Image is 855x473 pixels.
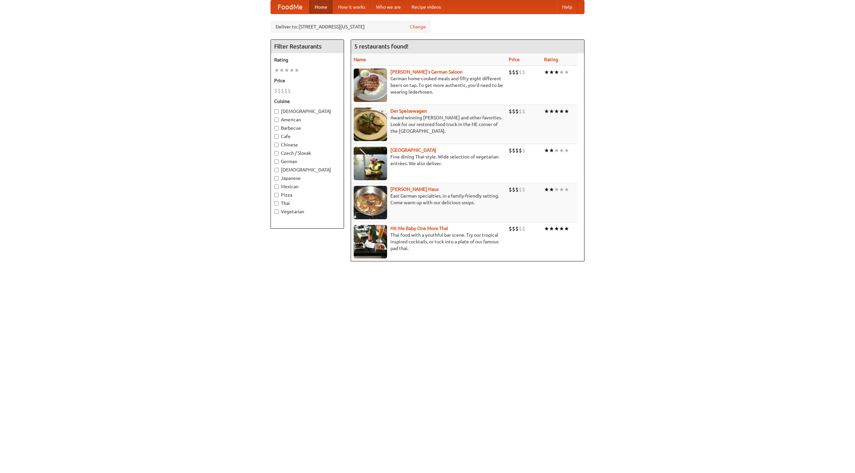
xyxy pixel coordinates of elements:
li: ★ [274,67,279,74]
h5: Cuisine [274,98,340,105]
input: American [274,118,279,122]
img: speisewagen.jpg [354,108,387,141]
a: Price [509,57,520,62]
li: $ [274,87,278,95]
input: Barbecue [274,126,279,130]
h4: Filter Restaurants [271,40,344,53]
li: $ [281,87,284,95]
h5: Rating [274,56,340,63]
p: Award-winning [PERSON_NAME] and other favorites. Look for our restored food truck in the NE corne... [354,114,503,134]
p: German home-cooked meals and fifty-eight different beers on tap. To get more authentic, you'd nee... [354,75,503,95]
a: Rating [544,57,558,62]
a: [PERSON_NAME] Haus [390,187,439,192]
li: ★ [549,108,554,115]
a: Recipe videos [406,0,446,14]
li: $ [522,225,525,232]
ng-pluralize: 5 restaurants found! [354,43,408,49]
li: $ [288,87,291,95]
li: ★ [554,147,559,154]
a: Name [354,57,366,62]
li: ★ [544,108,549,115]
a: Hit Me Baby One More Thai [390,226,448,231]
li: ★ [559,186,564,193]
input: [DEMOGRAPHIC_DATA] [274,109,279,114]
li: ★ [554,108,559,115]
li: $ [509,186,512,193]
img: kohlhaus.jpg [354,186,387,219]
p: East German specialties, in a family-friendly setting. Come warm up with our delicious soups. [354,193,503,206]
a: Who we are [371,0,406,14]
li: ★ [559,147,564,154]
li: ★ [549,186,554,193]
li: $ [515,147,519,154]
li: ★ [554,186,559,193]
li: ★ [284,67,289,74]
a: How it works [333,0,371,14]
li: $ [512,69,515,76]
label: Japanese [274,175,340,182]
li: $ [519,225,522,232]
input: Japanese [274,176,279,181]
li: $ [515,225,519,232]
a: Change [410,23,426,30]
li: ★ [544,69,549,76]
input: [DEMOGRAPHIC_DATA] [274,168,279,172]
label: German [274,158,340,165]
input: Mexican [274,185,279,189]
p: Fine dining Thai-style. Wide selection of vegetarian entrées. We also deliver. [354,153,503,167]
li: $ [278,87,281,95]
li: ★ [564,69,569,76]
li: $ [522,108,525,115]
input: Chinese [274,143,279,147]
li: $ [284,87,288,95]
a: Home [309,0,333,14]
li: ★ [554,225,559,232]
label: Barbecue [274,125,340,131]
li: ★ [554,69,559,76]
li: $ [512,225,515,232]
li: $ [519,186,522,193]
li: $ [519,108,522,115]
a: [GEOGRAPHIC_DATA] [390,147,436,153]
label: American [274,116,340,123]
label: Cafe [274,133,340,140]
li: ★ [559,108,564,115]
li: ★ [564,147,569,154]
li: $ [512,108,515,115]
a: [PERSON_NAME]'s German Saloon [390,69,463,75]
li: ★ [564,225,569,232]
li: $ [515,108,519,115]
input: German [274,159,279,164]
img: babythai.jpg [354,225,387,258]
li: $ [509,147,512,154]
label: Czech / Slovak [274,150,340,156]
label: [DEMOGRAPHIC_DATA] [274,108,340,115]
input: Cafe [274,134,279,139]
li: ★ [549,225,554,232]
li: $ [522,147,525,154]
a: Der Speisewagen [390,108,427,114]
li: $ [515,186,519,193]
li: $ [522,69,525,76]
h5: Price [274,77,340,84]
li: ★ [564,108,569,115]
li: $ [519,147,522,154]
li: ★ [289,67,294,74]
input: Vegetarian [274,210,279,214]
li: ★ [544,186,549,193]
li: ★ [559,69,564,76]
li: $ [522,186,525,193]
li: ★ [559,225,564,232]
li: $ [512,147,515,154]
div: Deliver to: [STREET_ADDRESS][US_STATE] [271,21,431,33]
li: $ [509,225,512,232]
img: esthers.jpg [354,69,387,102]
li: ★ [564,186,569,193]
li: ★ [294,67,299,74]
li: $ [509,69,512,76]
